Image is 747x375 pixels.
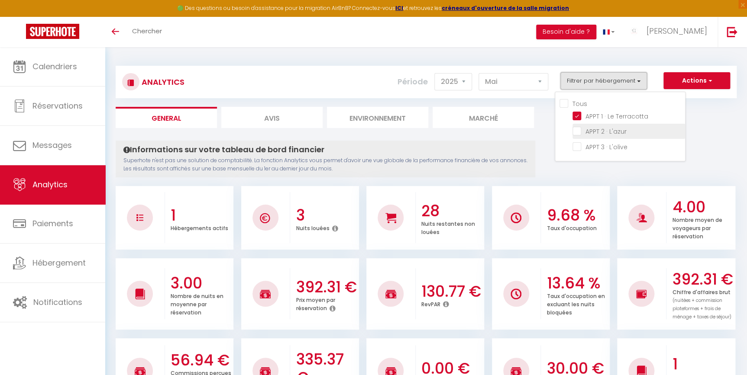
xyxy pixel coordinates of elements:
p: Prix moyen par réservation [296,295,335,312]
h3: 28 [421,202,482,220]
h3: 13.64 % [547,274,608,292]
span: Calendriers [32,61,77,72]
p: RevPAR [421,299,440,308]
button: Filtrer par hébergement [560,72,647,90]
p: Nuits restantes non louées [421,218,475,236]
p: Nuits louées [296,223,330,232]
h3: 56.94 € [171,351,231,369]
span: Réservations [32,100,83,111]
span: APPT 3 · L'olive [585,143,627,151]
p: Nombre de nuits en moyenne par réservation [171,291,223,316]
img: NO IMAGE [636,288,647,299]
h3: 9.68 % [547,206,608,224]
span: Analytics [32,179,68,190]
a: ... [PERSON_NAME] [621,17,718,47]
p: Nombre moyen de voyageurs par réservation [672,215,722,240]
h3: 130.77 € [421,282,482,301]
span: Paiements [32,218,73,229]
li: General [116,107,217,128]
span: Messages [32,140,72,151]
h4: Informations sur votre tableau de bord financier [123,145,527,154]
img: ... [627,25,640,38]
a: Chercher [126,17,168,47]
p: Taux d'occupation en excluant les nuits bloquées [547,291,605,316]
label: Période [398,72,428,91]
img: NO IMAGE [511,288,521,299]
h3: Analytics [139,72,184,92]
span: [PERSON_NAME] [646,26,707,36]
li: Marché [433,107,534,128]
li: Avis [221,107,323,128]
h3: 3.00 [171,274,231,292]
h3: 392.31 € [672,270,733,288]
img: logout [727,26,737,37]
button: Ouvrir le widget de chat LiveChat [7,3,33,29]
a: ICI [395,4,403,12]
h3: 1 [171,206,231,224]
a: créneaux d'ouverture de la salle migration [442,4,569,12]
h3: 3 [296,206,357,224]
span: Notifications [33,297,82,308]
button: Actions [663,72,730,90]
h3: 4.00 [672,198,733,216]
p: Taux d'occupation [547,223,597,232]
li: Environnement [327,107,428,128]
p: Hébergements actifs [171,223,228,232]
span: Hébergement [32,257,86,268]
h3: 1 [672,355,733,373]
span: Chercher [132,26,162,35]
button: Besoin d'aide ? [536,25,596,39]
img: NO IMAGE [136,214,143,221]
img: Super Booking [26,24,79,39]
span: (nuitées + commission plateformes + frais de ménage + taxes de séjour) [672,297,731,320]
p: Superhote n'est pas une solution de comptabilité. La fonction Analytics vous permet d'avoir une v... [123,157,527,173]
h3: 392.31 € [296,278,357,296]
p: Chiffre d'affaires brut [672,287,731,321]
